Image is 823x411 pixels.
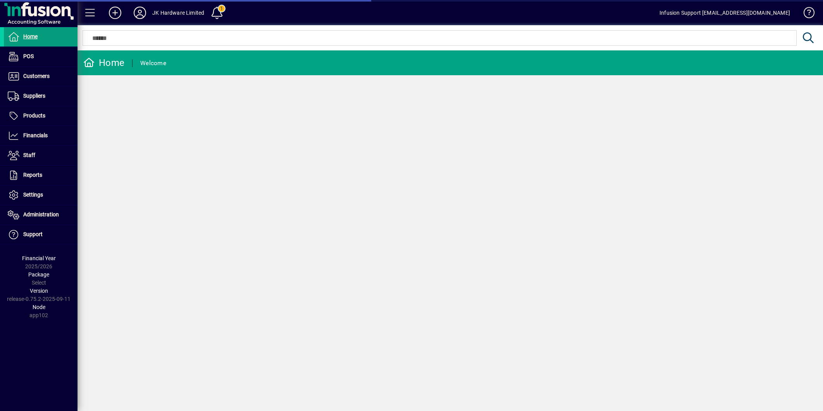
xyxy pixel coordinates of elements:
[23,192,43,198] span: Settings
[23,231,43,237] span: Support
[83,57,124,69] div: Home
[23,132,48,138] span: Financials
[23,211,59,218] span: Administration
[140,57,166,69] div: Welcome
[4,47,77,66] a: POS
[4,86,77,106] a: Suppliers
[4,205,77,224] a: Administration
[103,6,127,20] button: Add
[23,172,42,178] span: Reports
[23,93,45,99] span: Suppliers
[4,166,77,185] a: Reports
[152,7,204,19] div: JK Hardware Limited
[33,304,45,310] span: Node
[4,146,77,165] a: Staff
[4,225,77,244] a: Support
[23,112,45,119] span: Products
[28,271,49,278] span: Package
[23,53,34,59] span: POS
[23,33,38,40] span: Home
[23,152,35,158] span: Staff
[4,106,77,126] a: Products
[659,7,790,19] div: Infusion Support [EMAIL_ADDRESS][DOMAIN_NAME]
[23,73,50,79] span: Customers
[22,255,56,261] span: Financial Year
[4,126,77,145] a: Financials
[127,6,152,20] button: Profile
[798,2,813,27] a: Knowledge Base
[30,288,48,294] span: Version
[4,185,77,205] a: Settings
[4,67,77,86] a: Customers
